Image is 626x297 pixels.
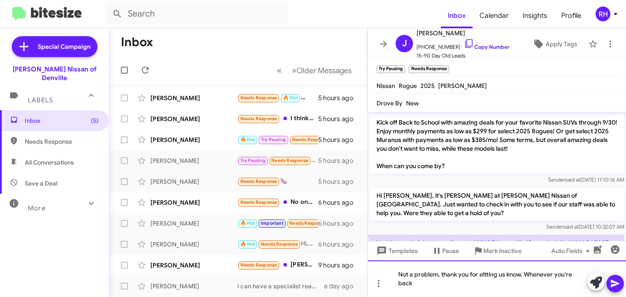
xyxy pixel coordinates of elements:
[261,220,283,226] span: Important
[318,219,360,228] div: 6 hours ago
[318,261,360,270] div: 9 hours ago
[416,51,509,60] span: 15-90 Day Old Leads
[105,3,288,24] input: Search
[370,88,624,174] p: Hi [PERSON_NAME] it's [PERSON_NAME] at [PERSON_NAME] Nissan of [GEOGRAPHIC_DATA]. Kick off Back t...
[240,179,277,184] span: Needs Response
[277,65,282,76] span: «
[546,223,624,230] span: Sender [DATE] 10:32:07 AM
[25,137,99,146] span: Needs Response
[466,243,529,259] button: Mark Inactive
[318,94,360,102] div: 5 hours ago
[38,42,90,51] span: Special Campaign
[318,240,360,249] div: 6 hours ago
[271,158,308,163] span: Needs Response
[237,135,318,145] div: I appreciate your help
[283,95,298,101] span: 🔥 Hot
[286,61,357,79] button: Next
[376,82,395,90] span: Nissan
[28,204,46,212] span: More
[438,82,487,90] span: [PERSON_NAME]
[376,99,403,107] span: Drove By
[406,99,419,107] span: New
[368,243,425,259] button: Templates
[292,137,329,142] span: Needs Response
[370,235,624,268] p: Yes! I'm good right now as I've got 1 NMAC lease with 12 months left, 1 NMAC LEASE with 22 months...
[237,197,318,207] div: No one sent me a video
[473,3,516,28] a: Calendar
[516,3,554,28] a: Insights
[237,155,318,165] div: Yes! I'm good right now as I've got 1 NMAC lease with 12 months left, 1 NMAC LEASE with 22 months...
[261,241,298,247] span: Needs Response
[596,7,610,21] div: RH
[150,115,237,123] div: [PERSON_NAME]
[565,176,580,183] span: said at
[240,137,255,142] span: 🔥 Hot
[272,61,357,79] nav: Page navigation example
[91,116,99,125] span: (5)
[416,28,509,38] span: [PERSON_NAME]
[237,239,318,249] div: Hi, yes.I actually got my appointment for [DATE] morning.Thank you
[237,93,318,103] div: There
[399,82,417,90] span: Rogue
[12,36,97,57] a: Special Campaign
[150,198,237,207] div: [PERSON_NAME]
[272,61,287,79] button: Previous
[416,38,509,51] span: [PHONE_NUMBER]
[150,282,237,290] div: [PERSON_NAME]
[25,179,57,188] span: Save a Deal
[150,156,237,165] div: [PERSON_NAME]
[240,262,277,268] span: Needs Response
[150,219,237,228] div: [PERSON_NAME]
[420,82,435,90] span: 2025
[425,243,466,259] button: Pause
[588,7,616,21] button: RH
[370,188,624,221] p: Hi [PERSON_NAME], it's [PERSON_NAME] at [PERSON_NAME] Nissan of [GEOGRAPHIC_DATA]. Just wanted to...
[292,65,296,76] span: »
[464,44,509,50] a: Copy Number
[150,177,237,186] div: [PERSON_NAME]
[240,116,277,121] span: Needs Response
[121,35,153,49] h1: Inbox
[376,65,405,73] small: Try Pausing
[409,65,449,73] small: Needs Response
[240,241,255,247] span: 🔥 Hot
[375,243,418,259] span: Templates
[318,156,360,165] div: 5 hours ago
[296,66,352,75] span: Older Messages
[483,243,522,259] span: Mark Inactive
[442,243,459,259] span: Pause
[318,177,360,186] div: 5 hours ago
[563,223,579,230] span: said at
[28,96,53,104] span: Labels
[237,114,318,124] div: I think my husband called about a car he saw online. I'm not sure what he wants to do yet but I k...
[318,115,360,123] div: 5 hours ago
[237,260,318,270] div: [PERSON_NAME], I made it very clear to your bdc rep I wasn't interested in coming in 2+ weeks ago...
[150,135,237,144] div: [PERSON_NAME]
[546,36,577,52] span: Apply Tags
[261,137,286,142] span: Try Pausing
[441,3,473,28] a: Inbox
[25,158,74,167] span: All Conversations
[544,243,600,259] button: Auto Fields
[237,176,318,186] div: 🍆
[318,135,360,144] div: 5 hours ago
[25,116,99,125] span: Inbox
[240,158,266,163] span: Try Pausing
[289,220,326,226] span: Needs Response
[150,261,237,270] div: [PERSON_NAME]
[237,218,318,228] div: Nope. We bought elsewhere
[150,240,237,249] div: [PERSON_NAME]
[240,199,277,205] span: Needs Response
[240,95,277,101] span: Needs Response
[150,94,237,102] div: [PERSON_NAME]
[551,243,593,259] span: Auto Fields
[525,36,584,52] button: Apply Tags
[324,282,360,290] div: a day ago
[548,176,624,183] span: Sender [DATE] 11:10:16 AM
[554,3,588,28] a: Profile
[368,260,626,297] div: Not a problem, thank you for eltting us know. Whenever you're back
